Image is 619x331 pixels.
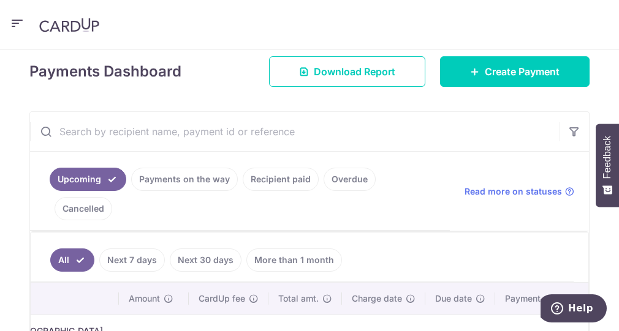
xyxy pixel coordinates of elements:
a: All [50,248,94,272]
a: Upcoming [50,168,126,191]
a: Recipient paid [243,168,319,191]
button: Feedback - Show survey [596,124,619,207]
a: Next 30 days [170,248,241,272]
a: Payments on the way [131,168,238,191]
span: Read more on statuses [465,185,562,198]
span: Feedback [602,136,613,179]
a: Cancelled [55,197,112,220]
iframe: Opens a widget where you can find more information [541,294,607,325]
a: Read more on statuses [465,185,574,198]
input: Search by recipient name, payment id or reference [30,112,560,151]
a: Overdue [324,168,376,191]
span: Charge date [352,292,402,305]
span: Download Report [314,64,395,79]
th: Payment method [495,283,588,314]
a: More than 1 month [246,248,342,272]
a: Create Payment [440,56,590,87]
a: Download Report [269,56,425,87]
span: CardUp fee [199,292,245,305]
h4: Payments Dashboard [29,61,181,83]
a: Next 7 days [99,248,165,272]
img: CardUp [39,18,99,32]
span: Total amt. [278,292,319,305]
span: Amount [129,292,160,305]
span: Create Payment [485,64,560,79]
span: Due date [435,292,472,305]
